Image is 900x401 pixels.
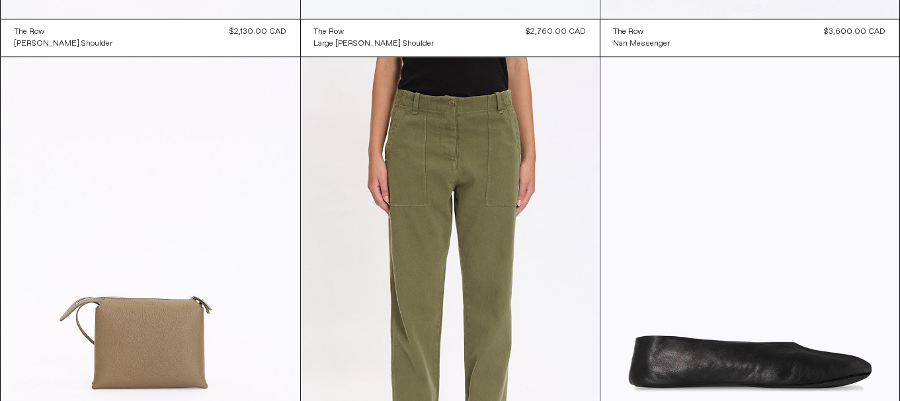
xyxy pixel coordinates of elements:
div: The Row [15,26,45,38]
a: The Row [614,26,671,38]
a: Large [PERSON_NAME] Shoulder [314,38,434,50]
div: $2,130.00 CAD [230,26,287,38]
a: Nan Messenger [614,38,671,50]
div: $2,760.00 CAD [526,26,587,38]
div: The Row [614,26,644,38]
div: $3,600.00 CAD [825,26,886,38]
a: The Row [15,26,113,38]
a: [PERSON_NAME] Shoulder [15,38,113,50]
div: The Row [314,26,345,38]
a: The Row [314,26,434,38]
